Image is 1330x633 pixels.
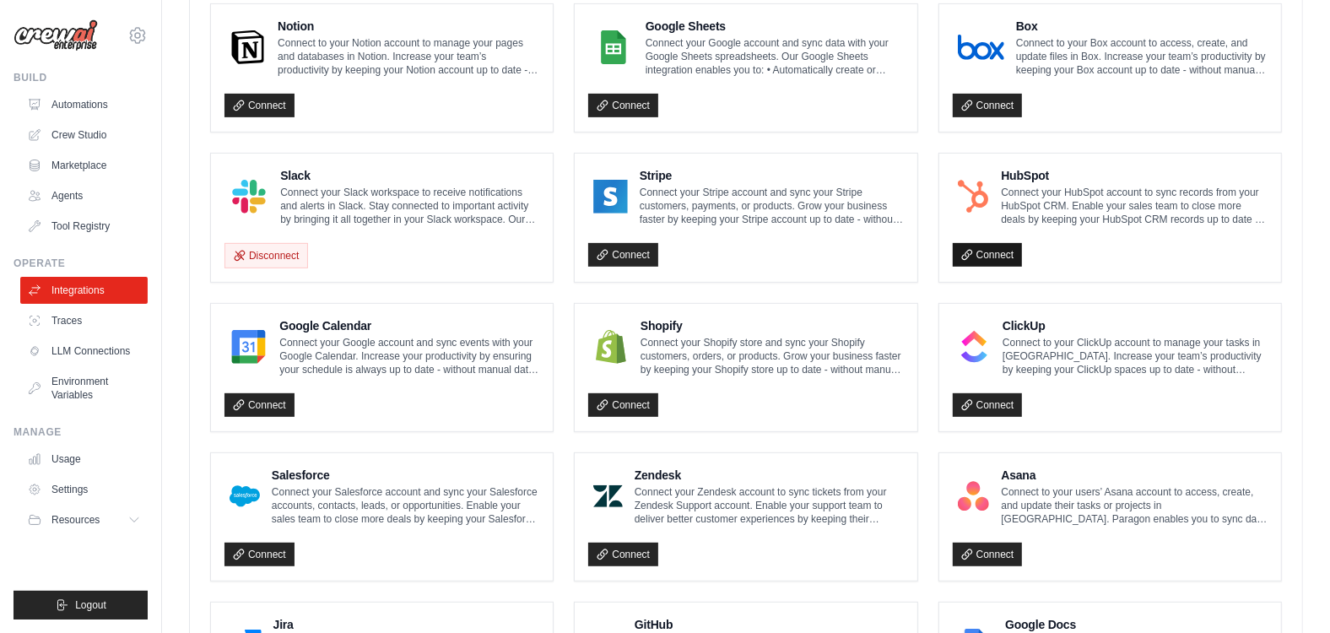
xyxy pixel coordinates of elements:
[224,94,295,117] a: Connect
[1001,167,1268,184] h4: HubSpot
[641,317,904,334] h4: Shopify
[1003,336,1268,376] p: Connect to your ClickUp account to manage your tasks in [GEOGRAPHIC_DATA]. Increase your team’s p...
[1003,317,1268,334] h4: ClickUp
[953,243,1023,267] a: Connect
[953,543,1023,566] a: Connect
[20,213,148,240] a: Tool Registry
[646,36,904,77] p: Connect your Google account and sync data with your Google Sheets spreadsheets. Our Google Sheets...
[953,94,1023,117] a: Connect
[635,616,904,633] h4: GitHub
[224,243,308,268] button: Disconnect
[14,591,148,619] button: Logout
[20,338,148,365] a: LLM Connections
[230,30,266,64] img: Notion Logo
[593,330,629,364] img: Shopify Logo
[1001,467,1268,484] h4: Asana
[280,186,539,226] p: Connect your Slack workspace to receive notifications and alerts in Slack. Stay connected to impo...
[20,307,148,334] a: Traces
[635,467,904,484] h4: Zendesk
[646,18,904,35] h4: Google Sheets
[272,467,539,484] h4: Salesforce
[14,257,148,270] div: Operate
[635,485,904,526] p: Connect your Zendesk account to sync tickets from your Zendesk Support account. Enable your suppo...
[588,393,658,417] a: Connect
[1016,36,1268,77] p: Connect to your Box account to access, create, and update files in Box. Increase your team’s prod...
[20,91,148,118] a: Automations
[20,368,148,408] a: Environment Variables
[280,167,539,184] h4: Slack
[51,513,100,527] span: Resources
[1005,616,1268,633] h4: Google Docs
[640,186,904,226] p: Connect your Stripe account and sync your Stripe customers, payments, or products. Grow your busi...
[14,19,98,51] img: Logo
[640,167,904,184] h4: Stripe
[224,543,295,566] a: Connect
[20,506,148,533] button: Resources
[958,330,991,364] img: ClickUp Logo
[953,393,1023,417] a: Connect
[20,182,148,209] a: Agents
[1246,552,1330,633] iframe: Chat Widget
[20,277,148,304] a: Integrations
[230,180,268,214] img: Slack Logo
[279,317,539,334] h4: Google Calendar
[230,330,268,364] img: Google Calendar Logo
[588,543,658,566] a: Connect
[272,485,539,526] p: Connect your Salesforce account and sync your Salesforce accounts, contacts, leads, or opportunit...
[278,18,539,35] h4: Notion
[958,180,990,214] img: HubSpot Logo
[20,152,148,179] a: Marketplace
[14,71,148,84] div: Build
[958,30,1004,64] img: Box Logo
[273,616,540,633] h4: Jira
[224,393,295,417] a: Connect
[588,94,658,117] a: Connect
[593,180,628,214] img: Stripe Logo
[20,122,148,149] a: Crew Studio
[278,36,539,77] p: Connect to your Notion account to manage your pages and databases in Notion. Increase your team’s...
[1016,18,1268,35] h4: Box
[279,336,539,376] p: Connect your Google account and sync events with your Google Calendar. Increase your productivity...
[75,598,106,612] span: Logout
[641,336,904,376] p: Connect your Shopify store and sync your Shopify customers, orders, or products. Grow your busine...
[1001,485,1268,526] p: Connect to your users’ Asana account to access, create, and update their tasks or projects in [GE...
[14,425,148,439] div: Manage
[593,479,622,513] img: Zendesk Logo
[20,446,148,473] a: Usage
[958,479,990,513] img: Asana Logo
[20,476,148,503] a: Settings
[230,479,260,513] img: Salesforce Logo
[1001,186,1268,226] p: Connect your HubSpot account to sync records from your HubSpot CRM. Enable your sales team to clo...
[593,30,633,64] img: Google Sheets Logo
[588,243,658,267] a: Connect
